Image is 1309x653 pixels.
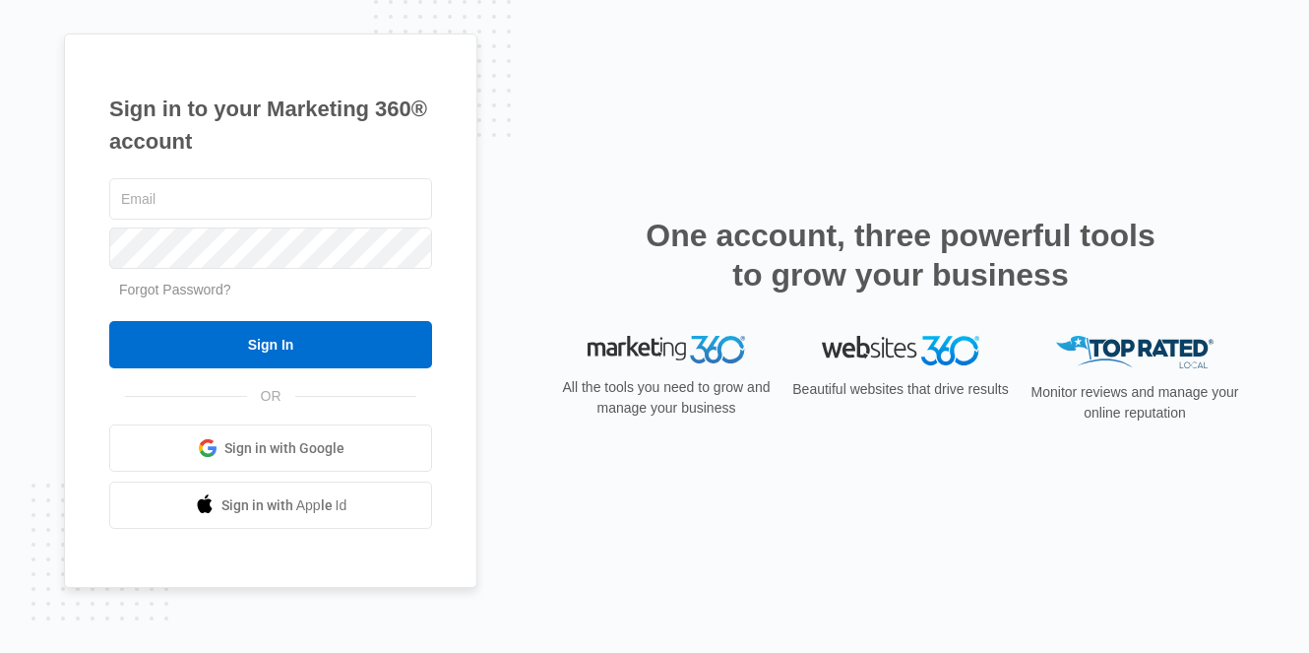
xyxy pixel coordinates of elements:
[1056,336,1214,368] img: Top Rated Local
[224,438,344,459] span: Sign in with Google
[1025,382,1245,424] p: Monitor reviews and manage your online reputation
[221,495,347,516] span: Sign in with Apple Id
[247,386,295,407] span: OR
[109,93,432,158] h1: Sign in to your Marketing 360® account
[588,336,745,363] img: Marketing 360
[790,379,1011,400] p: Beautiful websites that drive results
[822,336,979,364] img: Websites 360
[109,321,432,368] input: Sign In
[109,424,432,472] a: Sign in with Google
[109,178,432,220] input: Email
[109,482,432,529] a: Sign in with Apple Id
[556,377,777,419] p: All the tools you need to grow and manage your business
[119,282,231,297] a: Forgot Password?
[640,216,1161,294] h2: One account, three powerful tools to grow your business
